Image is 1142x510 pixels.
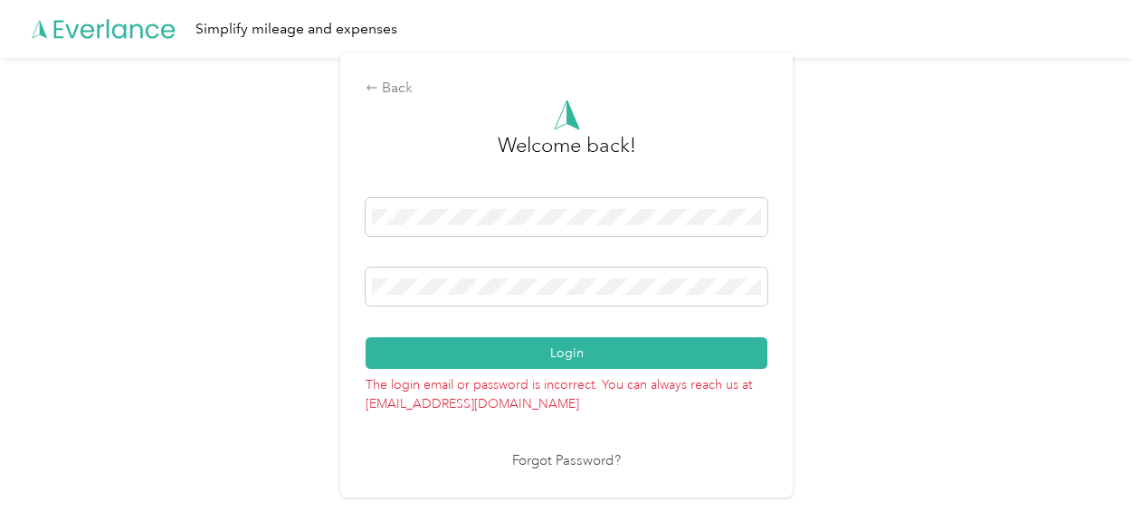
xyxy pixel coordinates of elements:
div: Simplify mileage and expenses [195,18,397,41]
h3: greeting [498,130,636,179]
a: Forgot Password? [512,451,621,472]
div: Back [366,78,767,99]
button: Login [366,337,767,369]
p: The login email or password is incorrect. You can always reach us at [EMAIL_ADDRESS][DOMAIN_NAME] [366,369,767,413]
